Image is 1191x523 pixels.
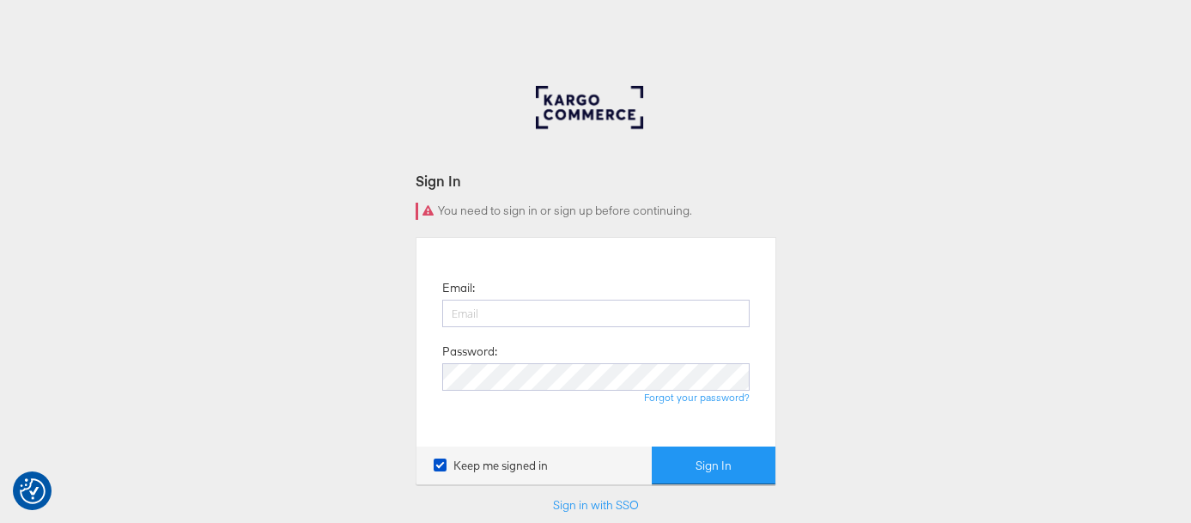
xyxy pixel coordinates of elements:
label: Password: [442,344,497,360]
img: Revisit consent button [20,478,46,504]
a: Sign in with SSO [553,497,639,513]
label: Email: [442,280,475,296]
label: Keep me signed in [434,458,548,474]
a: Forgot your password? [644,391,750,404]
button: Consent Preferences [20,478,46,504]
div: Sign In [416,171,776,191]
input: Email [442,300,750,327]
div: You need to sign in or sign up before continuing. [416,203,776,220]
button: Sign In [652,447,775,485]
